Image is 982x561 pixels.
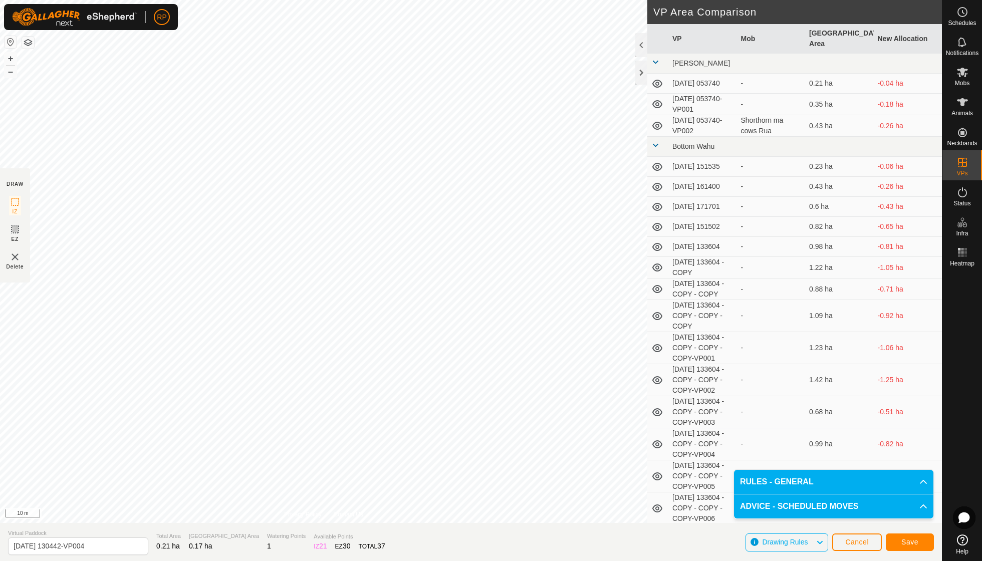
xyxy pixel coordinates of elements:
button: Reset Map [5,36,17,48]
td: -0.92 ha [874,300,942,332]
span: Cancel [845,538,869,546]
div: - [741,407,802,417]
td: [DATE] 161400 [668,177,737,197]
div: - [741,241,802,252]
span: 30 [343,542,351,550]
span: Schedules [948,20,976,26]
button: + [5,53,17,65]
td: 1.42 ha [805,364,874,396]
span: Mobs [955,80,969,86]
p-accordion-header: RULES - GENERAL [734,470,933,494]
td: -1.25 ha [874,364,942,396]
span: Infra [956,230,968,236]
td: -0.43 ha [874,197,942,217]
button: Save [886,533,934,551]
div: - [741,99,802,110]
span: Save [901,538,918,546]
div: EZ [335,541,351,551]
span: Virtual Paddock [8,529,148,537]
td: 1.22 ha [805,257,874,278]
div: - [741,343,802,353]
td: 1.09 ha [805,300,874,332]
td: 0.35 ha [805,94,874,115]
td: -0.26 ha [874,177,942,197]
span: Status [953,200,970,206]
span: 1 [267,542,271,550]
div: - [741,311,802,321]
td: [DATE] 171701 [668,197,737,217]
td: 0.58 ha [805,460,874,492]
td: -0.71 ha [874,278,942,300]
div: - [741,161,802,172]
td: -0.51 ha [874,396,942,428]
td: [DATE] 151535 [668,157,737,177]
td: 0.82 ha [805,217,874,237]
button: Map Layers [22,37,34,49]
button: – [5,66,17,78]
td: [DATE] 133604 - COPY - COPY [668,278,737,300]
span: 0.17 ha [189,542,212,550]
span: Delete [7,263,24,270]
span: Available Points [314,532,385,541]
td: 0.99 ha [805,428,874,460]
td: 1.23 ha [805,332,874,364]
img: Gallagher Logo [12,8,137,26]
button: Cancel [832,533,882,551]
span: Drawing Rules [762,538,808,546]
a: Contact Us [334,510,363,519]
td: 0.88 ha [805,278,874,300]
td: -0.06 ha [874,157,942,177]
span: [GEOGRAPHIC_DATA] Area [189,532,259,540]
td: -0.18 ha [874,94,942,115]
img: VP [9,251,21,263]
td: 0.23 ha [805,157,874,177]
td: [DATE] 133604 [668,237,737,257]
div: IZ [314,541,327,551]
div: DRAW [7,180,24,188]
a: Help [942,530,982,558]
td: -1.05 ha [874,257,942,278]
th: [GEOGRAPHIC_DATA] Area [805,24,874,54]
td: -0.26 ha [874,115,942,137]
td: 0.98 ha [805,237,874,257]
div: - [741,221,802,232]
td: 0.43 ha [805,115,874,137]
span: Neckbands [947,140,977,146]
div: - [741,262,802,273]
p-accordion-header: ADVICE - SCHEDULED MOVES [734,494,933,518]
td: 0.43 ha [805,177,874,197]
td: [DATE] 133604 - COPY - COPY - COPY-VP005 [668,460,737,492]
span: 21 [319,542,327,550]
th: VP [668,24,737,54]
td: -1.06 ha [874,332,942,364]
div: Shorthorn ma cows Rua [741,115,802,136]
td: [DATE] 133604 - COPY - COPY - COPY-VP003 [668,396,737,428]
th: New Allocation [874,24,942,54]
td: -0.41 ha [874,460,942,492]
td: [DATE] 133604 - COPY - COPY - COPY-VP006 [668,492,737,524]
span: ADVICE - SCHEDULED MOVES [740,500,858,512]
div: - [741,375,802,385]
td: [DATE] 053740-VP002 [668,115,737,137]
span: RULES - GENERAL [740,476,814,488]
td: [DATE] 151502 [668,217,737,237]
td: 0.21 ha [805,74,874,94]
span: 0.21 ha [156,542,180,550]
h2: VP Area Comparison [653,6,942,18]
td: -0.82 ha [874,428,942,460]
td: -0.81 ha [874,237,942,257]
td: [DATE] 133604 - COPY - COPY - COPY [668,300,737,332]
td: [DATE] 133604 - COPY - COPY - COPY-VP004 [668,428,737,460]
span: [PERSON_NAME] [672,59,730,67]
td: [DATE] 053740 [668,74,737,94]
div: - [741,201,802,212]
td: 0.6 ha [805,197,874,217]
div: TOTAL [359,541,385,551]
td: [DATE] 133604 - COPY - COPY - COPY-VP002 [668,364,737,396]
div: - [741,181,802,192]
span: EZ [12,235,19,243]
th: Mob [737,24,806,54]
span: Watering Points [267,532,306,540]
td: -0.65 ha [874,217,942,237]
span: Total Area [156,532,181,540]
